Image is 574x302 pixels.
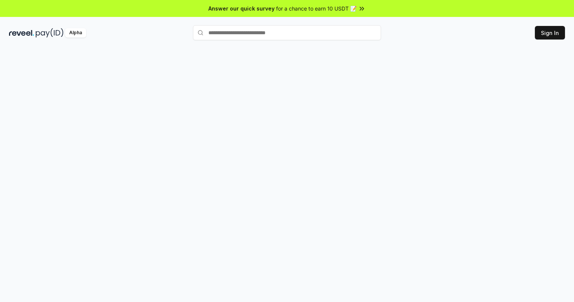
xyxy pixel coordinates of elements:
div: Alpha [65,28,86,38]
button: Sign In [535,26,565,39]
img: reveel_dark [9,28,34,38]
img: pay_id [36,28,64,38]
span: for a chance to earn 10 USDT 📝 [276,5,357,12]
span: Answer our quick survey [208,5,275,12]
